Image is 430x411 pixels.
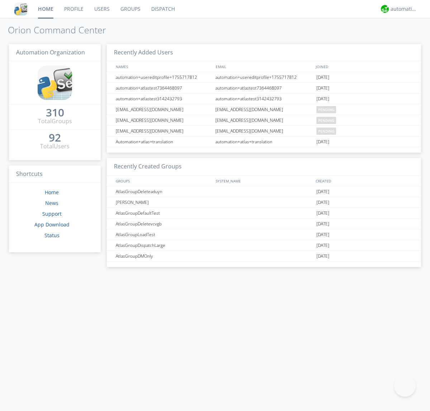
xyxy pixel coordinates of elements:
[46,109,64,117] a: 310
[316,240,329,251] span: [DATE]
[214,104,315,115] div: [EMAIL_ADDRESS][DOMAIN_NAME]
[38,66,72,100] img: cddb5a64eb264b2086981ab96f4c1ba7
[314,176,414,186] div: CREATED
[114,208,213,218] div: AtlasGroupDefaultTest
[38,117,72,125] div: Total Groups
[214,72,315,82] div: automation+usereditprofile+1755717812
[107,186,421,197] a: AtlasGroupDeleteaduyn[DATE]
[107,240,421,251] a: AtlasGroupDispatchLarge[DATE]
[214,83,315,93] div: automation+atlastest7364468097
[114,197,213,207] div: [PERSON_NAME]
[107,219,421,229] a: AtlasGroupDeletevcvgb[DATE]
[316,83,329,94] span: [DATE]
[114,176,212,186] div: GROUPS
[45,189,59,196] a: Home
[114,61,212,72] div: NAMES
[49,134,61,141] div: 92
[316,128,336,135] span: pending
[107,72,421,83] a: automation+usereditprofile+1755717812automation+usereditprofile+1755717812[DATE]
[316,208,329,219] span: [DATE]
[107,104,421,115] a: [EMAIL_ADDRESS][DOMAIN_NAME][EMAIL_ADDRESS][DOMAIN_NAME]pending
[214,137,315,147] div: automation+atlas+translation
[114,83,213,93] div: automation+atlastest7364468097
[107,44,421,62] h3: Recently Added Users
[391,5,417,13] div: automation+atlas
[45,200,58,206] a: News
[107,137,421,147] a: Automation+atlas+translationautomation+atlas+translation[DATE]
[316,94,329,104] span: [DATE]
[316,219,329,229] span: [DATE]
[114,72,213,82] div: automation+usereditprofile+1755717812
[46,109,64,116] div: 310
[107,126,421,137] a: [EMAIL_ADDRESS][DOMAIN_NAME][EMAIL_ADDRESS][DOMAIN_NAME]pending
[107,83,421,94] a: automation+atlastest7364468097automation+atlastest7364468097[DATE]
[214,126,315,136] div: [EMAIL_ADDRESS][DOMAIN_NAME]
[107,229,421,240] a: AtlasGroupLoadTest[DATE]
[9,166,101,183] h3: Shortcuts
[107,208,421,219] a: AtlasGroupDefaultTest[DATE]
[44,232,59,239] a: Status
[114,186,213,197] div: AtlasGroupDeleteaduyn
[107,94,421,104] a: automation+atlastest3142432793automation+atlastest3142432793[DATE]
[316,186,329,197] span: [DATE]
[34,221,70,228] a: App Download
[381,5,389,13] img: d2d01cd9b4174d08988066c6d424eccd
[114,94,213,104] div: automation+atlastest3142432793
[316,229,329,240] span: [DATE]
[49,134,61,142] a: 92
[316,251,329,262] span: [DATE]
[114,137,213,147] div: Automation+atlas+translation
[107,197,421,208] a: [PERSON_NAME][DATE]
[214,61,314,72] div: EMAIL
[114,126,213,136] div: [EMAIL_ADDRESS][DOMAIN_NAME]
[314,61,414,72] div: JOINED
[214,176,314,186] div: SYSTEM_NAME
[114,115,213,125] div: [EMAIL_ADDRESS][DOMAIN_NAME]
[214,94,315,104] div: automation+atlastest3142432793
[107,115,421,126] a: [EMAIL_ADDRESS][DOMAIN_NAME][EMAIL_ADDRESS][DOMAIN_NAME]pending
[40,142,70,150] div: Total Users
[114,251,213,261] div: AtlasGroupDMOnly
[316,117,336,124] span: pending
[316,106,336,113] span: pending
[114,240,213,250] div: AtlasGroupDispatchLarge
[42,210,62,217] a: Support
[316,72,329,83] span: [DATE]
[107,158,421,176] h3: Recently Created Groups
[16,48,85,56] span: Automation Organization
[114,229,213,240] div: AtlasGroupLoadTest
[316,197,329,208] span: [DATE]
[14,3,27,15] img: cddb5a64eb264b2086981ab96f4c1ba7
[214,115,315,125] div: [EMAIL_ADDRESS][DOMAIN_NAME]
[114,104,213,115] div: [EMAIL_ADDRESS][DOMAIN_NAME]
[394,375,416,397] iframe: Toggle Customer Support
[107,251,421,262] a: AtlasGroupDMOnly[DATE]
[316,137,329,147] span: [DATE]
[114,219,213,229] div: AtlasGroupDeletevcvgb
